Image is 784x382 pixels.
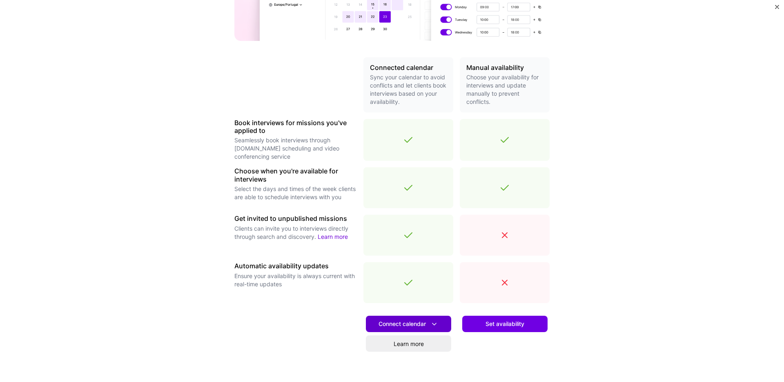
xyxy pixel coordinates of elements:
h3: Automatic availability updates [234,262,357,270]
a: Learn more [318,233,348,240]
h3: Choose when you're available for interviews [234,167,357,183]
p: Sync your calendar to avoid conflicts and let clients book interviews based on your availability. [370,73,447,106]
p: Choose your availability for interviews and update manually to prevent conflicts. [466,73,543,106]
p: Select the days and times of the week clients are able to schedule interviews with you [234,185,357,201]
h3: Connected calendar [370,64,447,72]
h3: Book interviews for missions you've applied to [234,119,357,135]
p: Clients can invite you to interviews directly through search and discovery. [234,225,357,241]
button: Connect calendar [366,316,451,332]
span: Set availability [486,320,524,328]
a: Learn more [366,335,451,352]
span: Connect calendar [379,320,439,328]
button: Close [775,5,779,13]
p: Ensure your availability is always current with real-time updates [234,272,357,288]
p: Seamlessly book interviews through [DOMAIN_NAME] scheduling and video conferencing service [234,136,357,161]
h3: Manual availability [466,64,543,72]
h3: Get invited to unpublished missions [234,215,357,222]
i: icon DownArrowWhite [430,320,439,328]
button: Set availability [462,316,548,332]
